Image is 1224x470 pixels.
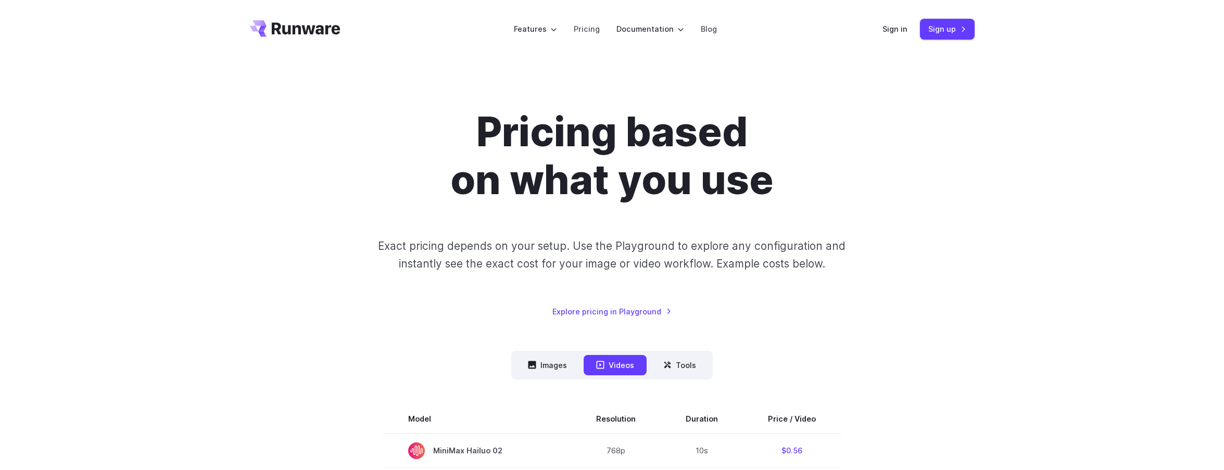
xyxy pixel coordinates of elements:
[743,404,841,434] th: Price / Video
[882,23,907,35] a: Sign in
[571,404,661,434] th: Resolution
[661,404,743,434] th: Duration
[701,23,717,35] a: Blog
[920,19,975,39] a: Sign up
[574,23,600,35] a: Pricing
[515,355,579,375] button: Images
[616,23,684,35] label: Documentation
[661,434,743,468] td: 10s
[514,23,557,35] label: Features
[322,108,902,204] h1: Pricing based on what you use
[571,434,661,468] td: 768p
[743,434,841,468] td: $0.56
[552,306,672,317] a: Explore pricing in Playground
[250,20,340,37] a: Go to /
[584,355,647,375] button: Videos
[651,355,709,375] button: Tools
[408,442,546,459] span: MiniMax Hailuo 02
[358,237,865,272] p: Exact pricing depends on your setup. Use the Playground to explore any configuration and instantl...
[383,404,571,434] th: Model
